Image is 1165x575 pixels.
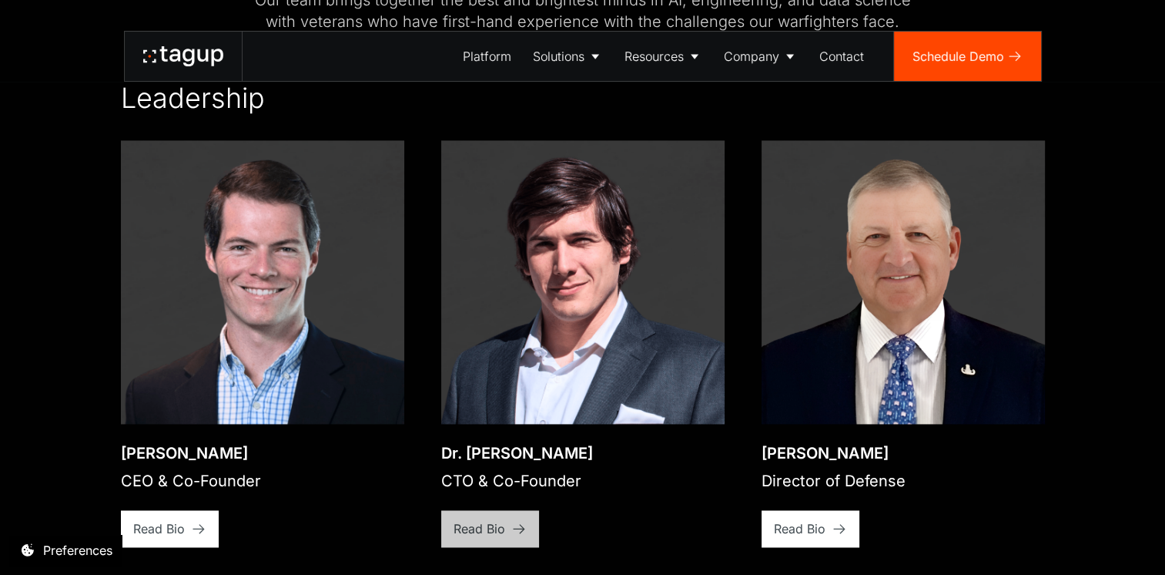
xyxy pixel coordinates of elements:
[120,423,121,424] div: Open bio popup
[761,423,762,424] div: Open bio popup
[452,32,522,81] a: Platform
[121,82,265,116] h2: Leadership
[533,47,584,66] div: Solutions
[441,470,593,492] div: CTO & Co-Founder
[121,510,219,547] a: Read Bio
[121,442,261,464] div: [PERSON_NAME]
[614,32,713,81] a: Resources
[121,140,404,424] img: Jon Garrity
[441,510,539,547] a: Read Bio
[454,520,505,538] div: Read Bio
[762,442,906,464] div: [PERSON_NAME]
[724,47,779,66] div: Company
[441,140,725,424] img: Dr. Will Vega-Brown
[463,47,511,66] div: Platform
[522,32,614,81] a: Solutions
[133,520,185,538] div: Read Bio
[762,140,1045,424] a: Open bio popup
[819,47,864,66] div: Contact
[441,442,593,464] div: Dr. [PERSON_NAME]
[121,140,404,424] a: Open bio popup
[762,510,859,547] a: Read Bio
[774,520,825,538] div: Read Bio
[894,32,1041,81] a: Schedule Demo
[43,541,112,560] div: Preferences
[624,47,684,66] div: Resources
[713,32,808,81] a: Company
[808,32,875,81] a: Contact
[121,470,261,492] div: CEO & Co-Founder
[762,140,1045,424] img: Paul Plemmons
[912,47,1004,66] div: Schedule Demo
[762,470,906,492] div: Director of Defense
[441,140,725,424] a: Open bio popup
